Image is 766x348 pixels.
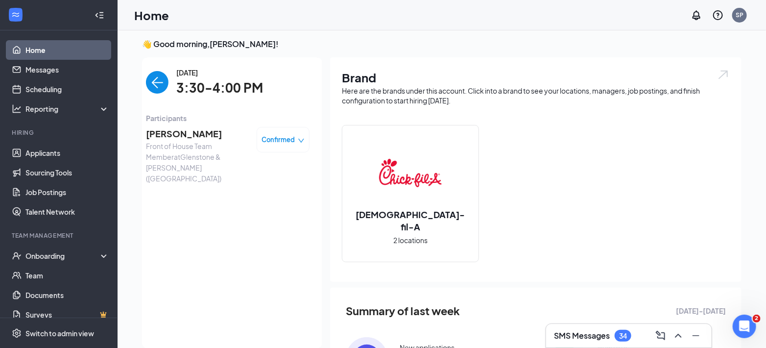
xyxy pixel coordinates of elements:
[25,143,109,163] a: Applicants
[11,10,21,20] svg: WorkstreamLogo
[12,251,22,261] svg: UserCheck
[146,71,168,94] button: back-button
[691,9,702,21] svg: Notifications
[619,332,627,340] div: 34
[690,330,702,342] svg: Minimize
[688,328,704,344] button: Minimize
[146,127,249,141] span: [PERSON_NAME]
[554,330,610,341] h3: SMS Messages
[25,163,109,182] a: Sourcing Tools
[25,79,109,99] a: Scheduling
[25,266,109,285] a: Team
[142,39,742,50] h3: 👋 Good morning, [PERSON_NAME] !
[134,7,169,24] h1: Home
[298,137,305,144] span: down
[95,10,104,20] svg: Collapse
[146,141,249,184] span: Front of House Team Member at Glenstone & [PERSON_NAME] ([GEOGRAPHIC_DATA])
[342,86,730,105] div: Here are the brands under this account. Click into a brand to see your locations, managers, job p...
[753,315,761,323] span: 2
[670,328,686,344] button: ChevronUp
[342,69,730,86] h1: Brand
[25,305,109,324] a: SurveysCrown
[717,69,730,80] img: open.6027fd2a22e1237b5b06.svg
[672,330,684,342] svg: ChevronUp
[733,315,756,338] iframe: Intercom live chat
[176,67,263,78] span: [DATE]
[176,78,263,98] span: 3:30-4:00 PM
[25,202,109,222] a: Talent Network
[12,231,107,240] div: Team Management
[12,328,22,338] svg: Settings
[25,328,94,338] div: Switch to admin view
[12,128,107,137] div: Hiring
[655,330,667,342] svg: ComposeMessage
[712,9,724,21] svg: QuestionInfo
[379,142,442,204] img: Chick-fil-A
[653,328,669,344] button: ComposeMessage
[25,40,109,60] a: Home
[676,305,726,316] span: [DATE] - [DATE]
[393,235,428,246] span: 2 locations
[12,104,22,114] svg: Analysis
[25,104,110,114] div: Reporting
[25,60,109,79] a: Messages
[146,113,310,124] span: Participants
[346,302,460,320] span: Summary of last week
[25,251,101,261] div: Onboarding
[25,182,109,202] a: Job Postings
[342,208,479,233] h2: [DEMOGRAPHIC_DATA]-fil-A
[25,285,109,305] a: Documents
[736,11,743,19] div: SP
[262,135,295,145] span: Confirmed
